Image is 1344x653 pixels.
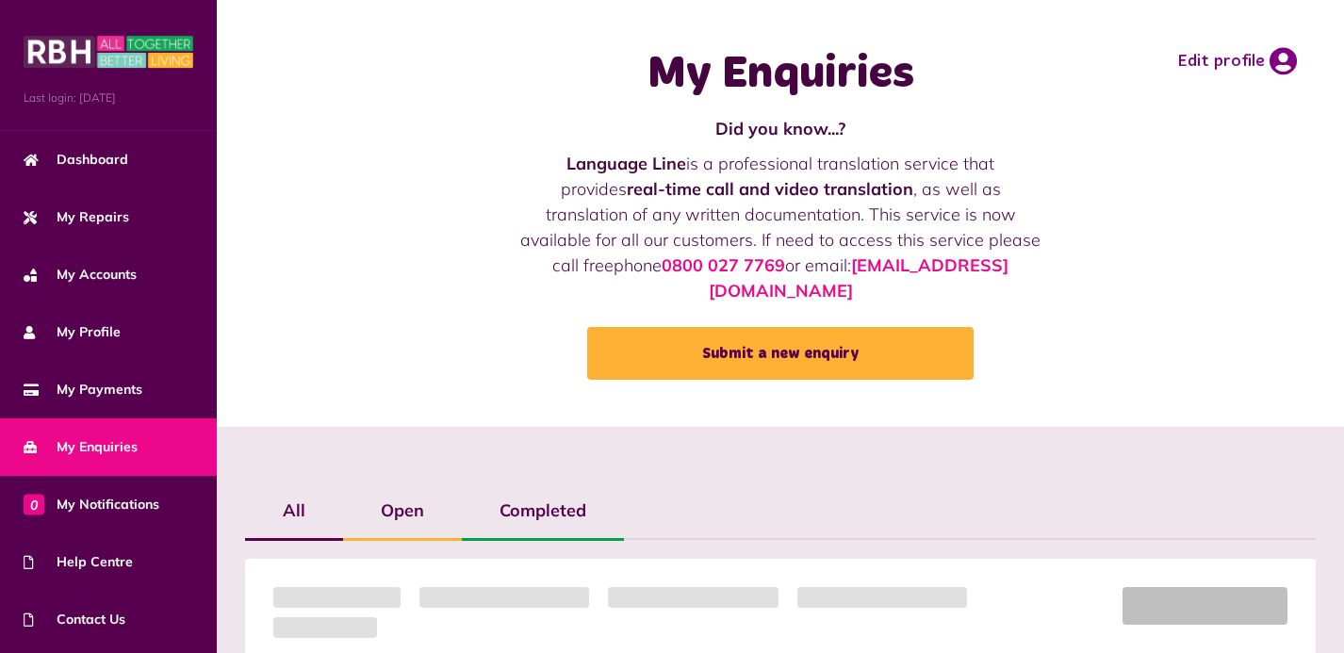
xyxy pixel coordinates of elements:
span: My Notifications [24,495,159,514]
strong: real-time call and video translation [627,178,913,200]
strong: Language Line [566,153,686,174]
a: Submit a new enquiry [587,327,974,380]
a: Edit profile [1177,47,1297,75]
a: [EMAIL_ADDRESS][DOMAIN_NAME] [709,254,1009,302]
strong: Did you know...? [715,118,845,139]
span: Last login: [DATE] [24,90,193,106]
h1: My Enquiries [517,47,1043,102]
a: 0800 027 7769 [662,254,785,276]
span: My Repairs [24,207,129,227]
span: My Accounts [24,265,137,285]
span: My Payments [24,380,142,400]
span: Dashboard [24,150,128,170]
span: Contact Us [24,610,125,629]
span: My Enquiries [24,437,138,457]
span: Help Centre [24,552,133,572]
img: MyRBH [24,33,193,71]
p: is a professional translation service that provides , as well as translation of any written docum... [517,151,1043,303]
span: My Profile [24,322,121,342]
span: 0 [24,494,44,514]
